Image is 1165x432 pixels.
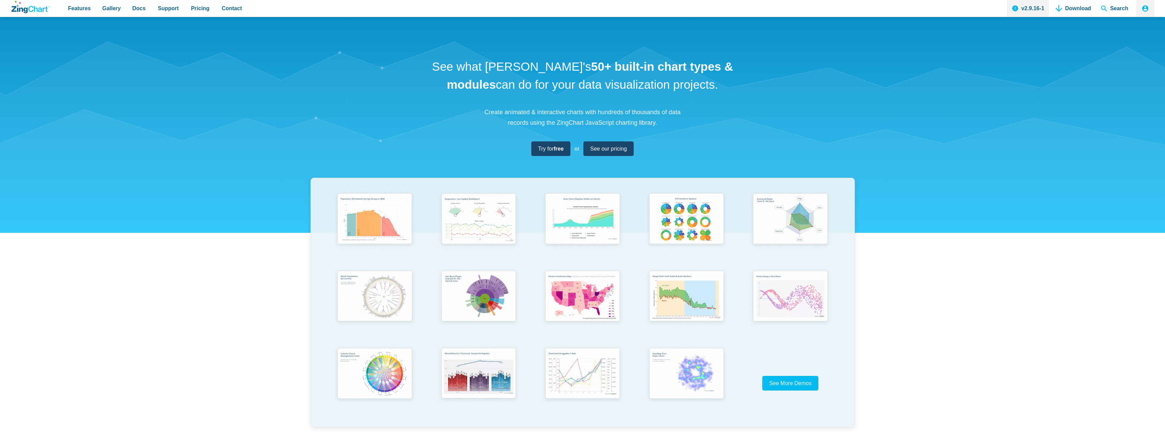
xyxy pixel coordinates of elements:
img: Election Predictions Map [541,267,624,327]
strong: free [554,146,564,152]
a: Colorful Chord Management Chart [323,345,427,422]
img: Sun Burst Plugin Example ft. File System Data [437,267,520,327]
a: World Population by Country [323,267,427,345]
img: Range Chart with Rultes & Scale Markers [645,267,728,327]
a: Animated Radar Chart ft. Pet Data [738,190,843,267]
a: Mixed Data Set (Clustered, Stacked, and Regular) [427,345,531,422]
span: See More Demos [769,380,812,386]
a: Points Along a Sine Wave [738,267,843,345]
img: Population Distribution by Age Group in 2052 [333,190,416,249]
span: Contact [222,4,242,13]
img: Mixed Data Set (Clustered, Stacked, and Regular) [437,345,520,404]
img: World Population by Country [333,267,416,327]
a: Chart with Draggable Y-Axis [531,345,635,422]
a: Population Distribution by Age Group in 2052 [323,190,427,267]
img: Heatmap Over Radar Chart [645,345,728,404]
span: Try for [538,144,564,153]
a: Election Predictions Map [531,267,635,345]
span: Docs [132,4,146,13]
a: Heatmap Over Radar Chart [634,345,738,422]
img: Colorful Chord Management Chart [333,345,416,404]
span: Features [68,4,91,13]
strong: 50+ built-in chart types & modules [447,60,733,91]
span: or [575,144,579,153]
img: Points Along a Sine Wave [749,267,832,327]
img: Area Chart (Displays Nodes on Hover) [541,190,624,249]
img: Chart with Draggable Y-Axis [541,345,624,404]
a: ZingChart Logo. Click to return to the homepage [12,1,50,13]
a: Sun Burst Plugin Example ft. File System Data [427,267,531,345]
a: Area Chart (Displays Nodes on Hover) [531,190,635,267]
a: Pie Transform Options [634,190,738,267]
img: Responsive Live Update Dashboard [437,190,520,249]
a: See our pricing [583,141,634,156]
img: Animated Radar Chart ft. Pet Data [749,190,832,249]
span: Pricing [191,4,209,13]
h1: See what [PERSON_NAME]'s can do for your data visualization projects. [430,58,736,93]
a: Try forfree [531,141,570,156]
a: Range Chart with Rultes & Scale Markers [634,267,738,345]
p: Create animated & interactive charts with hundreds of thousands of data records using the ZingCha... [481,107,685,128]
img: Pie Transform Options [645,190,728,249]
a: Responsive Live Update Dashboard [427,190,531,267]
span: See our pricing [590,144,627,153]
a: See More Demos [762,376,818,391]
span: Support [158,4,179,13]
span: Gallery [102,4,121,13]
